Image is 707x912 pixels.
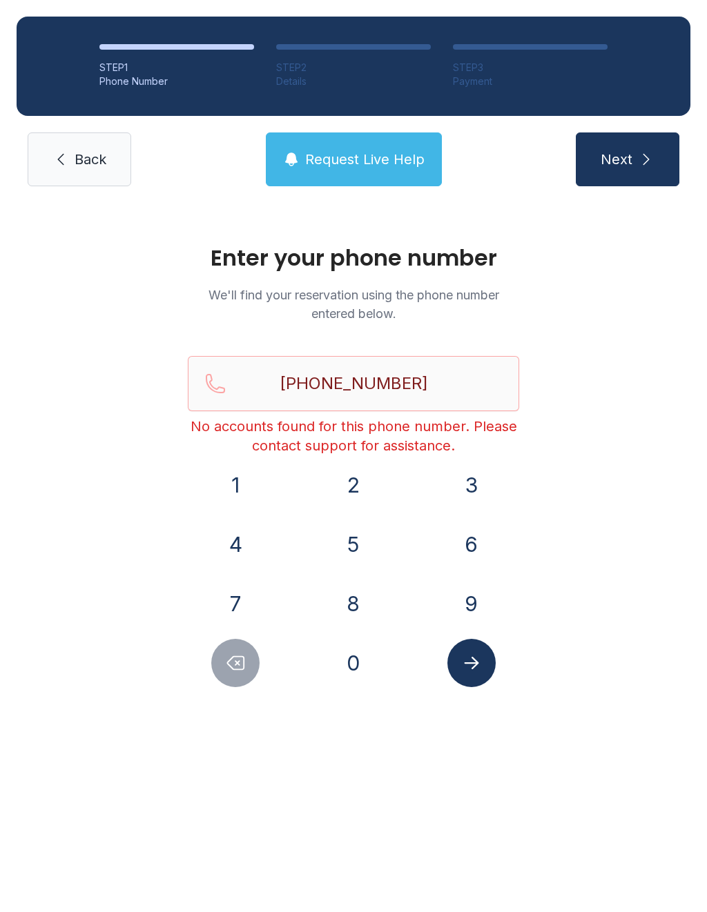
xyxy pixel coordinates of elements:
[276,75,431,88] div: Details
[453,75,608,88] div: Payment
[329,639,378,687] button: 0
[99,61,254,75] div: STEP 1
[453,61,608,75] div: STEP 3
[447,579,496,628] button: 9
[211,579,260,628] button: 7
[329,579,378,628] button: 8
[447,520,496,568] button: 6
[188,356,519,411] input: Reservation phone number
[75,150,106,169] span: Back
[188,286,519,323] p: We'll find your reservation using the phone number entered below.
[211,520,260,568] button: 4
[447,461,496,509] button: 3
[211,461,260,509] button: 1
[329,461,378,509] button: 2
[188,247,519,269] h1: Enter your phone number
[305,150,425,169] span: Request Live Help
[601,150,632,169] span: Next
[99,75,254,88] div: Phone Number
[329,520,378,568] button: 5
[447,639,496,687] button: Submit lookup form
[276,61,431,75] div: STEP 2
[211,639,260,687] button: Delete number
[188,417,519,455] div: No accounts found for this phone number. Please contact support for assistance.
